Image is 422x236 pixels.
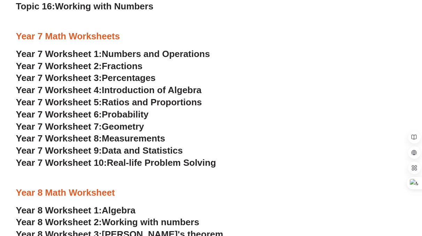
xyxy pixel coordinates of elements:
[102,85,201,95] span: Introduction of Algebra
[16,97,202,107] a: Year 7 Worksheet 5:Ratios and Proportions
[102,205,136,215] span: Algebra
[16,187,406,199] h3: Year 8 Math Worksheet
[16,157,216,168] a: Year 7 Worksheet 10:Real-life Problem Solving
[16,49,210,59] a: Year 7 Worksheet 1:Numbers and Operations
[102,49,210,59] span: Numbers and Operations
[16,121,102,132] span: Year 7 Worksheet 7:
[55,1,153,11] span: Working with Numbers
[16,145,183,156] a: Year 7 Worksheet 9:Data and Statistics
[16,1,55,11] span: Topic 16:
[102,97,202,107] span: Ratios and Proportions
[16,109,149,120] a: Year 7 Worksheet 6:Probability
[16,217,199,227] a: Year 8 Worksheet 2:Working with numbers
[16,73,102,83] span: Year 7 Worksheet 3:
[102,217,199,227] span: Working with numbers
[16,217,102,227] span: Year 8 Worksheet 2:
[16,121,144,132] a: Year 7 Worksheet 7:Geometry
[16,61,143,71] a: Year 7 Worksheet 2:Fractions
[16,109,102,120] span: Year 7 Worksheet 6:
[16,133,102,144] span: Year 7 Worksheet 8:
[16,31,406,42] h3: Year 7 Math Worksheets
[16,133,165,144] a: Year 7 Worksheet 8:Measurements
[16,73,156,83] a: Year 7 Worksheet 3:Percentages
[102,61,143,71] span: Fractions
[16,97,102,107] span: Year 7 Worksheet 5:
[306,157,422,236] iframe: Chat Widget
[16,145,102,156] span: Year 7 Worksheet 9:
[16,157,107,168] span: Year 7 Worksheet 10:
[16,49,102,59] span: Year 7 Worksheet 1:
[102,121,144,132] span: Geometry
[102,145,183,156] span: Data and Statistics
[102,109,148,120] span: Probability
[16,61,102,71] span: Year 7 Worksheet 2:
[16,85,202,95] a: Year 7 Worksheet 4:Introduction of Algebra
[16,1,154,11] a: Topic 16:Working with Numbers
[16,205,102,215] span: Year 8 Worksheet 1:
[16,85,102,95] span: Year 7 Worksheet 4:
[102,133,165,144] span: Measurements
[16,205,136,215] a: Year 8 Worksheet 1:Algebra
[102,73,156,83] span: Percentages
[107,157,216,168] span: Real-life Problem Solving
